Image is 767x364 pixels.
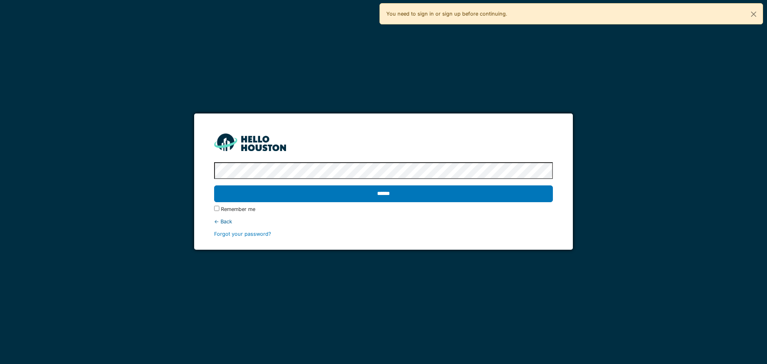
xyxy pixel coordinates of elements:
label: Remember me [221,205,255,213]
div: You need to sign in or sign up before continuing. [380,3,763,24]
img: HH_line-BYnF2_Hg.png [214,133,286,151]
button: Close [745,4,763,25]
div: ← Back [214,218,552,225]
a: Forgot your password? [214,231,271,237]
